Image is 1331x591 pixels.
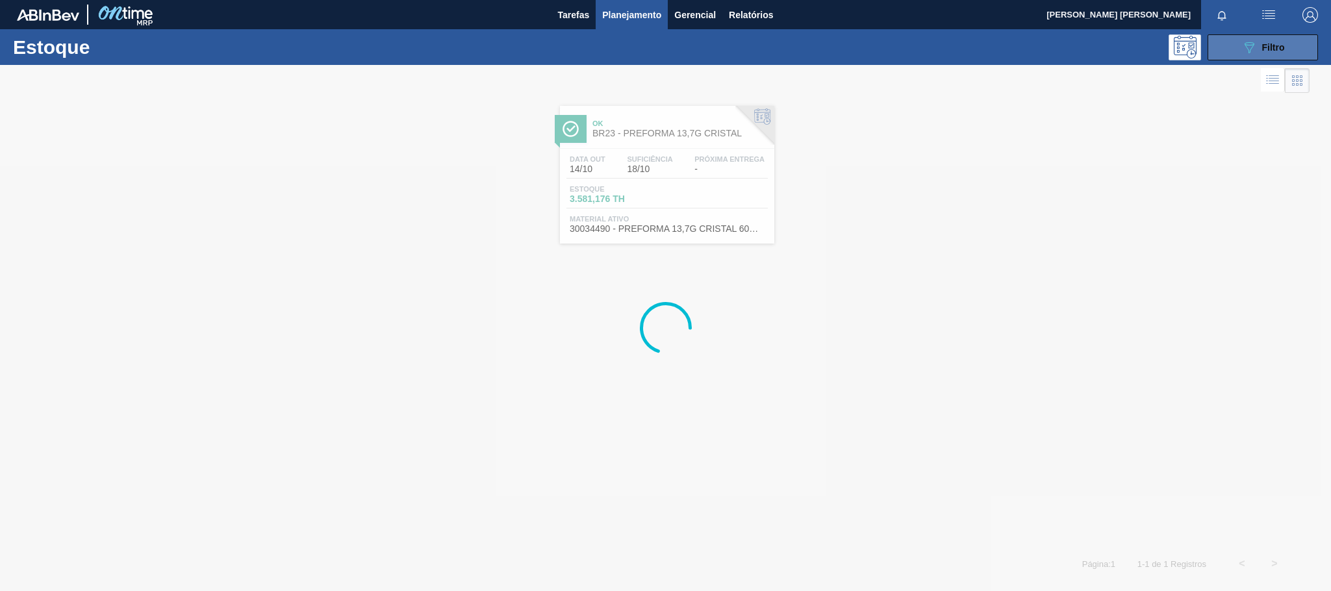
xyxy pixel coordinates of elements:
button: Notificações [1201,6,1243,24]
span: Tarefas [557,7,589,23]
span: Gerencial [674,7,716,23]
button: Filtro [1208,34,1318,60]
span: Filtro [1262,42,1285,53]
span: Relatórios [729,7,773,23]
img: userActions [1261,7,1276,23]
h1: Estoque [13,40,209,55]
span: Planejamento [602,7,661,23]
div: Pogramando: nenhum usuário selecionado [1169,34,1201,60]
img: Logout [1302,7,1318,23]
img: TNhmsLtSVTkK8tSr43FrP2fwEKptu5GPRR3wAAAABJRU5ErkJggg== [17,9,79,21]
